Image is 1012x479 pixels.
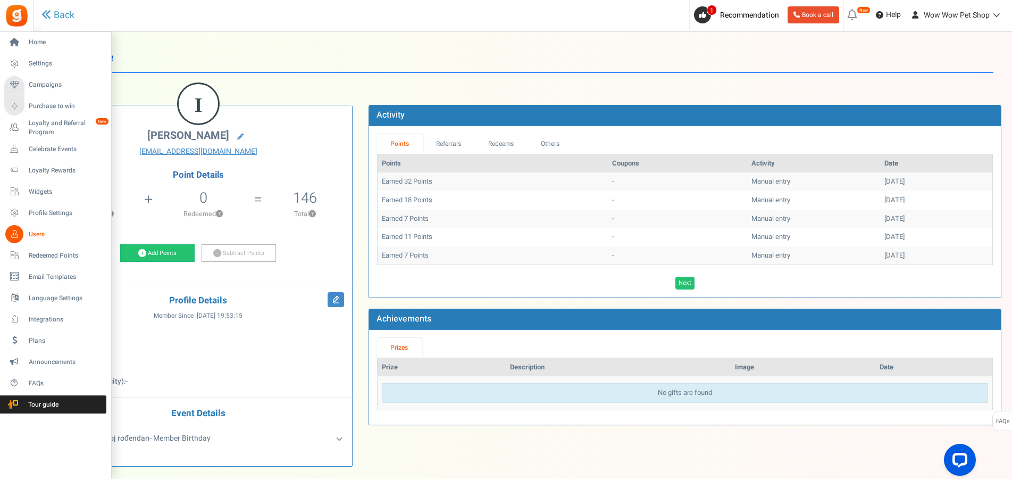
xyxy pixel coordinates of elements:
[82,433,211,444] span: - Member Birthday
[202,244,276,262] a: Subtract Points
[751,176,790,186] span: Manual entry
[751,232,790,242] span: Manual entry
[707,5,717,15] span: 1
[377,134,423,154] a: Points
[29,379,103,388] span: FAQs
[4,204,106,222] a: Profile Settings
[608,210,747,228] td: -
[53,409,344,419] h4: Event Details
[608,154,747,173] th: Coupons
[126,376,128,387] span: -
[82,433,149,444] b: Unesi svoj rođendan
[4,246,106,265] a: Redeemed Points
[884,177,988,187] div: [DATE]
[29,272,103,282] span: Email Templates
[608,191,747,210] td: -
[884,251,988,261] div: [DATE]
[751,213,790,224] span: Manual entry
[120,244,195,262] a: Add Points
[4,374,106,392] a: FAQs
[29,358,103,367] span: Announcements
[29,294,103,303] span: Language Settings
[154,209,253,219] p: Redeemed
[4,161,106,179] a: Loyalty Rewards
[4,225,106,243] a: Users
[377,338,422,358] a: Prizes
[788,6,839,23] a: Book a call
[694,6,783,23] a: 1 Recommendation
[53,344,344,355] p: :
[53,296,344,306] h4: Profile Details
[751,250,790,260] span: Manual entry
[731,358,875,377] th: Image
[883,10,901,20] span: Help
[4,353,106,371] a: Announcements
[506,358,731,377] th: Description
[4,268,106,286] a: Email Templates
[5,400,79,409] span: Tour guide
[884,232,988,242] div: [DATE]
[4,55,106,73] a: Settings
[328,292,344,307] i: Edit Profile
[4,97,106,115] a: Purchase to win
[382,383,988,403] div: No gifts are found
[179,84,218,126] figcaption: I
[608,172,747,191] td: -
[378,228,608,246] td: Earned 11 Points
[378,172,608,191] td: Earned 32 Points
[29,209,103,218] span: Profile Settings
[197,311,242,320] span: [DATE] 19:53:15
[263,209,347,219] p: Total
[996,411,1010,432] span: FAQs
[52,43,993,73] h1: User Profile
[53,328,344,339] p: :
[378,210,608,228] td: Earned 7 Points
[377,109,405,121] b: Activity
[4,183,106,201] a: Widgets
[924,10,990,21] span: Wow Wow Pet Shop
[884,214,988,224] div: [DATE]
[29,119,106,137] span: Loyalty and Referral Program
[29,102,103,111] span: Purchase to win
[4,140,106,158] a: Celebrate Events
[53,360,344,371] p: :
[378,358,506,377] th: Prize
[293,190,317,206] h5: 146
[378,246,608,265] td: Earned 7 Points
[608,228,747,246] td: -
[309,211,316,218] button: ?
[29,315,103,324] span: Integrations
[147,128,229,143] span: [PERSON_NAME]
[154,311,242,320] span: Member Since :
[675,277,695,290] a: Next
[4,76,106,94] a: Campaigns
[747,154,880,173] th: Activity
[474,134,528,154] a: Redeems
[378,154,608,173] th: Points
[4,310,106,328] a: Integrations
[29,80,103,89] span: Campaigns
[751,195,790,205] span: Manual entry
[53,376,344,387] p: :
[720,10,779,21] span: Recommendation
[377,312,431,325] b: Achievements
[29,230,103,239] span: Users
[608,246,747,265] td: -
[4,332,106,350] a: Plans
[378,191,608,210] td: Earned 18 Points
[95,118,109,125] em: New
[880,154,992,173] th: Date
[4,119,106,137] a: Loyalty and Referral Program New
[216,211,223,218] button: ?
[857,6,871,14] em: New
[199,190,207,206] h5: 0
[29,145,103,154] span: Celebrate Events
[29,38,103,47] span: Home
[4,289,106,307] a: Language Settings
[5,4,29,28] img: Gratisfaction
[53,146,344,157] a: [EMAIL_ADDRESS][DOMAIN_NAME]
[875,358,992,377] th: Date
[872,6,905,23] a: Help
[528,134,573,154] a: Others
